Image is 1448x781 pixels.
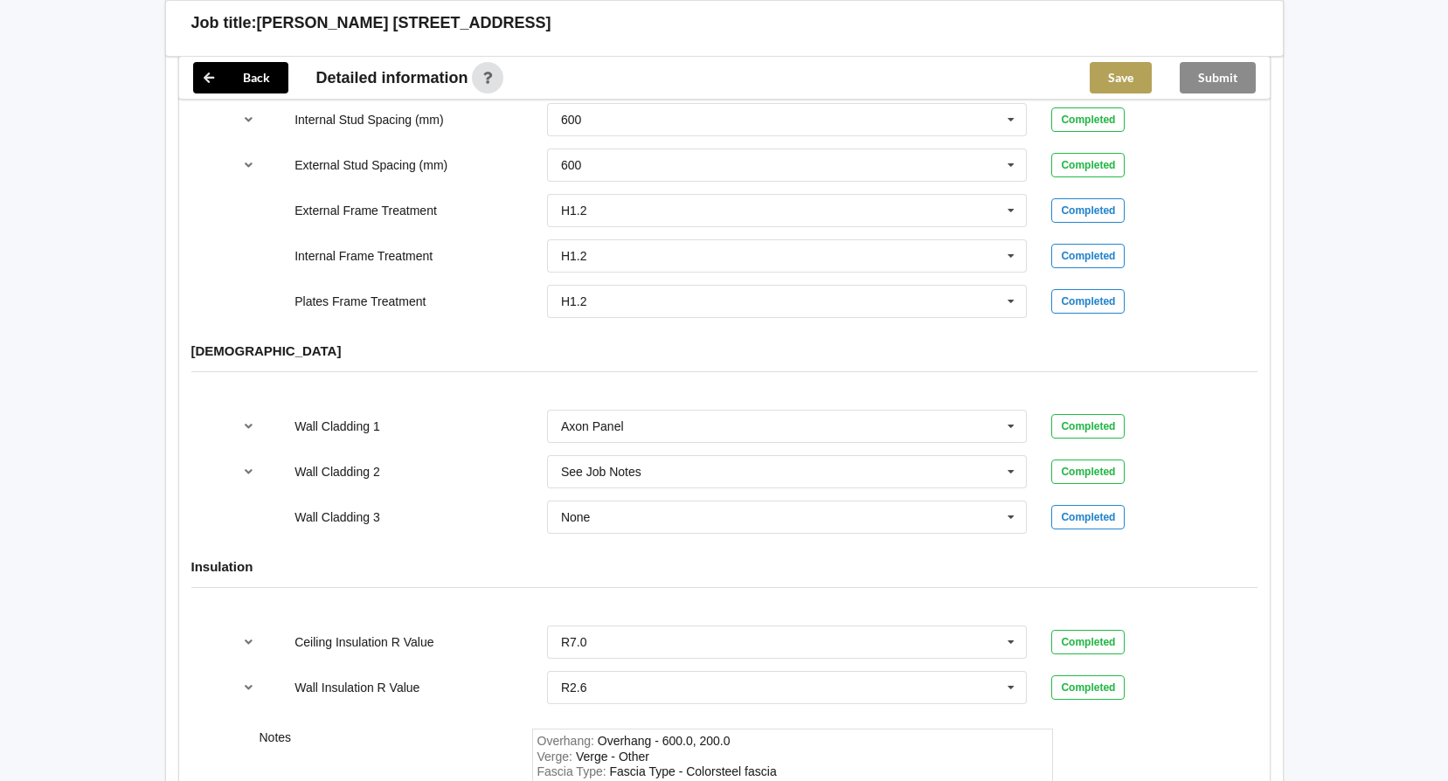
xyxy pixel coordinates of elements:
div: R7.0 [561,636,587,648]
label: Wall Cladding 3 [294,510,380,524]
span: Overhang : [537,734,598,748]
button: reference-toggle [232,626,266,658]
div: Overhang [598,734,731,748]
div: Completed [1051,107,1125,132]
label: External Frame Treatment [294,204,437,218]
div: None [561,511,590,523]
button: reference-toggle [232,104,266,135]
div: Completed [1051,153,1125,177]
h3: [PERSON_NAME] [STREET_ADDRESS] [257,13,551,33]
div: 600 [561,114,581,126]
h4: [DEMOGRAPHIC_DATA] [191,342,1257,359]
span: Detailed information [316,70,468,86]
div: Verge [576,750,649,764]
div: Completed [1051,289,1125,314]
span: Fascia Type : [537,764,610,778]
div: Axon Panel [561,420,624,432]
label: Internal Frame Treatment [294,249,433,263]
div: Completed [1051,505,1125,529]
button: reference-toggle [232,672,266,703]
div: FasciaType [610,764,777,778]
button: reference-toggle [232,149,266,181]
div: H1.2 [561,295,587,308]
span: Verge : [537,750,576,764]
div: H1.2 [561,250,587,262]
label: Ceiling Insulation R Value [294,635,433,649]
button: reference-toggle [232,411,266,442]
label: Wall Cladding 2 [294,465,380,479]
label: Wall Cladding 1 [294,419,380,433]
button: reference-toggle [232,456,266,487]
div: Completed [1051,630,1125,654]
label: Plates Frame Treatment [294,294,426,308]
label: Wall Insulation R Value [294,681,419,695]
button: Back [193,62,288,93]
div: See Job Notes [561,466,641,478]
label: Internal Stud Spacing (mm) [294,113,443,127]
h4: Insulation [191,558,1257,575]
div: R2.6 [561,681,587,694]
button: Save [1090,62,1152,93]
div: Completed [1051,460,1125,484]
div: 600 [561,159,581,171]
div: Completed [1051,414,1125,439]
h3: Job title: [191,13,257,33]
div: H1.2 [561,204,587,217]
div: Completed [1051,198,1125,223]
div: Completed [1051,244,1125,268]
label: External Stud Spacing (mm) [294,158,447,172]
div: Completed [1051,675,1125,700]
